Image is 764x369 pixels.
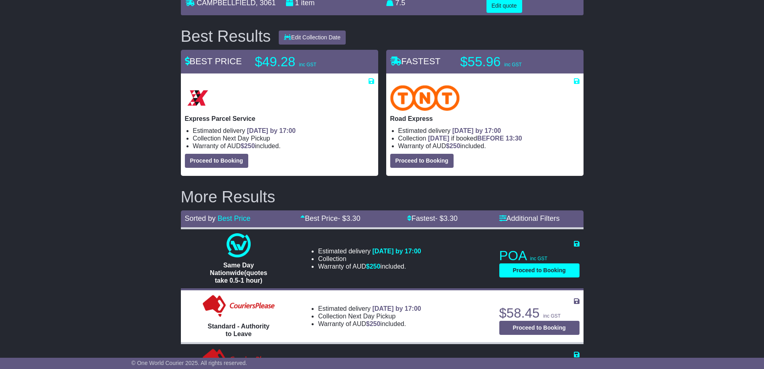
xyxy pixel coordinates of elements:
h2: More Results [181,188,584,206]
p: $58.45 [499,305,580,321]
li: Warranty of AUD included. [193,142,374,150]
a: Additional Filters [499,214,560,222]
p: Road Express [390,115,580,122]
p: $55.96 [460,54,561,70]
button: Proceed to Booking [185,154,248,168]
span: 250 [370,320,381,327]
li: Estimated delivery [318,247,421,255]
a: Best Price- $3.30 [300,214,360,222]
span: inc GST [543,313,561,319]
a: Fastest- $3.30 [407,214,458,222]
span: - $ [435,214,458,222]
span: - $ [338,214,360,222]
span: inc GST [299,62,316,67]
p: $49.28 [255,54,355,70]
button: Proceed to Booking [390,154,454,168]
li: Estimated delivery [318,305,421,312]
img: TNT Domestic: Road Express [390,85,460,111]
li: Warranty of AUD included. [318,263,421,270]
a: Best Price [218,214,251,222]
li: Collection [398,135,580,142]
span: Same Day Nationwide(quotes take 0.5-1 hour) [210,262,267,284]
span: [DATE] by 17:00 [372,248,421,255]
span: [DATE] by 17:00 [372,305,421,312]
span: $ [366,263,381,270]
span: 250 [370,263,381,270]
span: BEST PRICE [185,56,242,66]
p: POA [499,248,580,264]
span: BEFORE [477,135,504,142]
li: Collection [318,312,421,320]
li: Warranty of AUD included. [398,142,580,150]
p: Express Parcel Service [185,115,374,122]
span: [DATE] by 17:00 [247,127,296,134]
li: Estimated delivery [193,127,374,135]
button: Proceed to Booking [499,321,580,335]
span: 250 [450,143,460,149]
div: Best Results [177,27,275,45]
span: © One World Courier 2025. All rights reserved. [132,360,247,366]
span: Next Day Pickup [223,135,270,142]
span: $ [366,320,381,327]
span: if booked [428,135,522,142]
img: Border Express: Express Parcel Service [185,85,211,111]
span: FASTEST [390,56,441,66]
span: 3.30 [346,214,360,222]
span: $ [446,143,460,149]
span: inc GST [530,256,547,261]
li: Collection [193,135,374,142]
li: Collection [318,255,421,263]
span: [DATE] by 17:00 [452,127,501,134]
span: inc GST [505,62,522,67]
li: Estimated delivery [398,127,580,135]
button: Proceed to Booking [499,263,580,277]
span: 3.30 [444,214,458,222]
img: One World Courier: Same Day Nationwide(quotes take 0.5-1 hour) [227,233,251,257]
span: Next Day Pickup [348,313,395,320]
span: 13:30 [506,135,522,142]
li: Warranty of AUD included. [318,320,421,328]
span: $ [241,143,255,149]
span: Sorted by [185,214,216,222]
span: [DATE] [428,135,449,142]
span: Standard - Authority to Leave [208,323,270,337]
span: 250 [244,143,255,149]
img: Couriers Please: Standard - Authority to Leave [201,294,277,318]
button: Edit Collection Date [279,31,346,45]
